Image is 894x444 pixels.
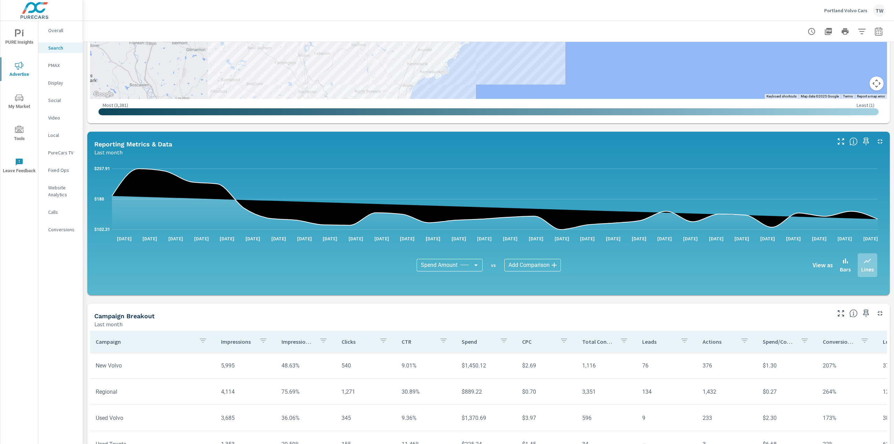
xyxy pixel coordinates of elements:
[281,338,314,345] p: Impression Share
[447,235,471,242] p: [DATE]
[38,78,83,88] div: Display
[504,259,561,271] div: Add Comparison
[38,95,83,105] div: Social
[48,44,77,51] p: Search
[498,235,522,242] p: [DATE]
[652,235,677,242] p: [DATE]
[2,29,36,46] span: PURE Insights
[241,235,265,242] p: [DATE]
[807,235,831,242] p: [DATE]
[456,357,516,374] td: $1,450.12
[38,60,83,71] div: PMAX
[396,409,456,427] td: 9.36%
[421,262,457,269] span: Spend Amount
[336,409,396,427] td: 345
[522,338,554,345] p: CPC
[215,235,239,242] p: [DATE]
[318,235,342,242] p: [DATE]
[516,357,577,374] td: $2.69
[857,102,874,108] p: Least ( 1 )
[48,79,77,86] p: Display
[344,235,368,242] p: [DATE]
[813,262,833,269] h6: View as
[163,235,188,242] p: [DATE]
[94,320,123,328] p: Last month
[843,94,853,98] a: Terms (opens in new tab)
[817,357,877,374] td: 207%
[857,94,885,98] a: Report a map error
[601,235,625,242] p: [DATE]
[835,308,847,319] button: Make Fullscreen
[872,24,886,38] button: Select Date Range
[38,130,83,140] div: Local
[276,357,336,374] td: 48.63%
[48,149,77,156] p: PureCars TV
[96,338,193,345] p: Campaign
[369,235,394,242] p: [DATE]
[215,383,276,401] td: 4,114
[38,207,83,217] div: Calls
[637,409,697,427] td: 9
[94,140,172,148] h5: Reporting Metrics & Data
[94,227,110,232] text: $102.31
[90,383,215,401] td: Regional
[763,338,795,345] p: Spend/Conversion
[48,97,77,104] p: Social
[396,383,456,401] td: 30.89%
[524,235,548,242] p: [DATE]
[821,24,835,38] button: "Export Report to PDF"
[483,262,504,268] p: vs
[472,235,497,242] p: [DATE]
[342,338,374,345] p: Clicks
[48,62,77,69] p: PMAX
[395,235,419,242] p: [DATE]
[577,357,637,374] td: 1,116
[92,90,115,99] img: Google
[38,165,83,175] div: Fixed Ops
[94,312,155,320] h5: Campaign Breakout
[860,308,872,319] span: Save this to your personalized report
[462,338,494,345] p: Spend
[678,235,703,242] p: [DATE]
[94,148,123,157] p: Last month
[577,383,637,401] td: 3,351
[855,24,869,38] button: Apply Filters
[402,338,434,345] p: CTR
[755,235,780,242] p: [DATE]
[336,383,396,401] td: 1,271
[38,182,83,200] div: Website Analytics
[38,43,83,53] div: Search
[92,90,115,99] a: Open this area in Google Maps (opens a new window)
[336,357,396,374] td: 540
[874,308,886,319] button: Minimize Widget
[801,94,839,98] span: Map data ©2025 Google
[38,25,83,36] div: Overall
[112,235,137,242] p: [DATE]
[873,4,886,17] div: TW
[456,409,516,427] td: $1,370.69
[417,259,483,271] div: Spend Amount
[757,357,817,374] td: $1.30
[575,235,600,242] p: [DATE]
[757,383,817,401] td: $0.27
[90,357,215,374] td: New Volvo
[870,77,884,90] button: Map camera controls
[0,21,38,182] div: nav menu
[849,137,858,146] span: Understand Search data over time and see how metrics compare to each other.
[516,409,577,427] td: $3.97
[38,147,83,158] div: PureCars TV
[697,409,757,427] td: 233
[48,209,77,216] p: Calls
[835,136,847,147] button: Make Fullscreen
[421,235,445,242] p: [DATE]
[767,94,797,99] button: Keyboard shortcuts
[697,357,757,374] td: 376
[781,235,806,242] p: [DATE]
[697,383,757,401] td: 1,432
[858,235,883,242] p: [DATE]
[94,197,104,202] text: $180
[456,383,516,401] td: $889.22
[823,338,855,345] p: Conversion Rate
[276,409,336,427] td: 36.06%
[221,338,253,345] p: Impressions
